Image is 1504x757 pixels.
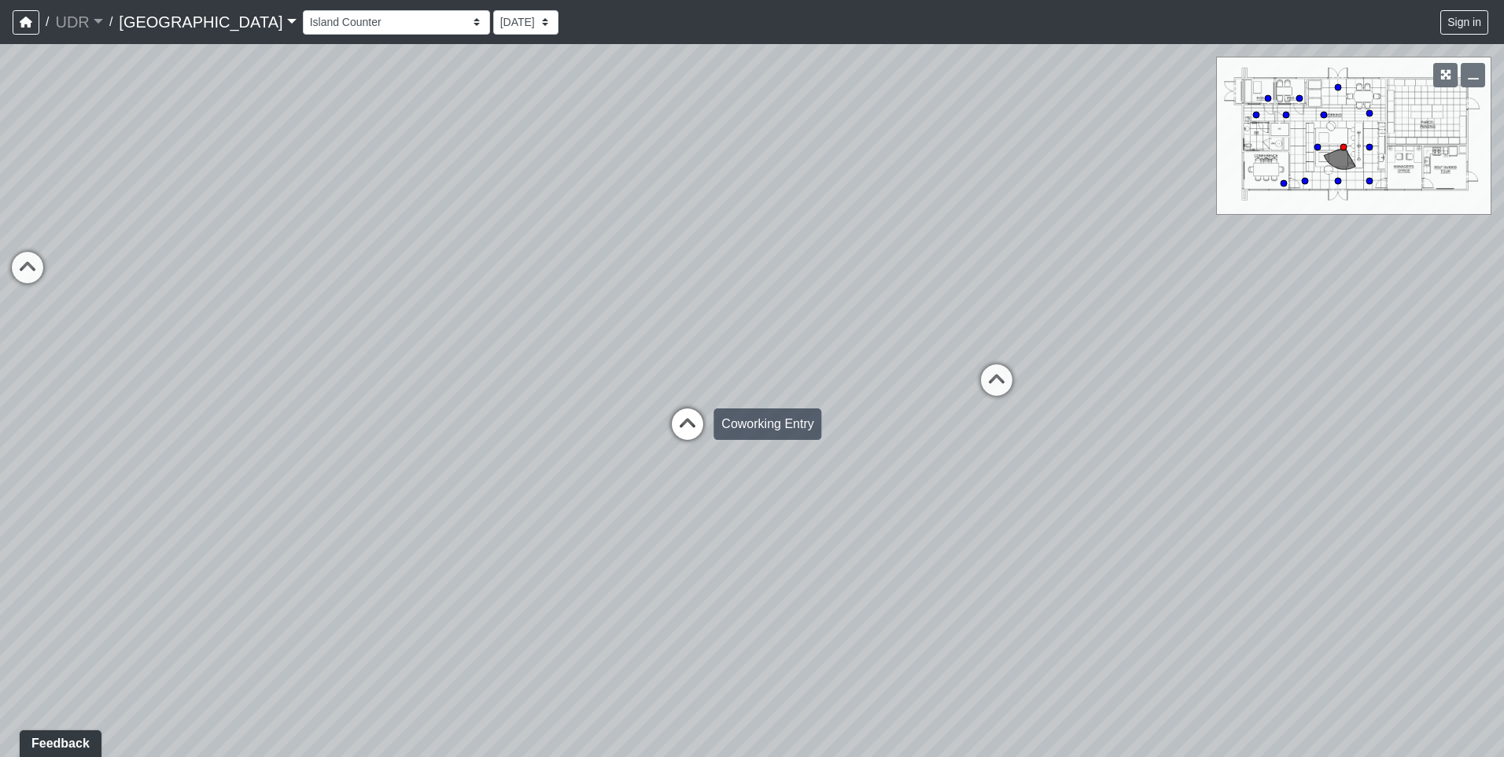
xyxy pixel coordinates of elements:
div: Coworking Entry [713,408,821,440]
span: / [103,6,119,38]
a: UDR [55,6,102,38]
iframe: Ybug feedback widget [12,726,105,757]
span: / [39,6,55,38]
a: [GEOGRAPHIC_DATA] [119,6,296,38]
button: Sign in [1440,10,1488,35]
